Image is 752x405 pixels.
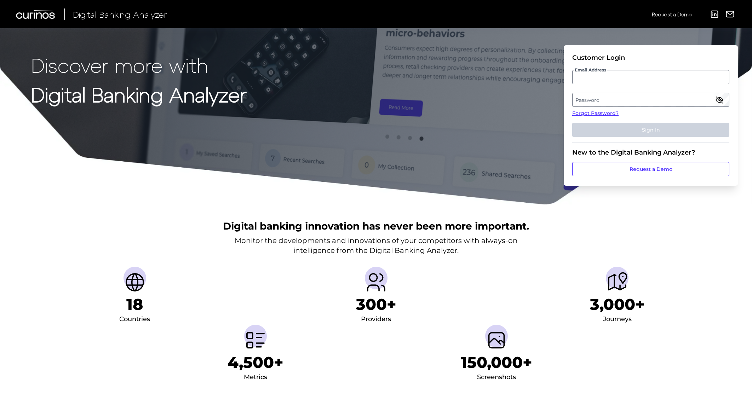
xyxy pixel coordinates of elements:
img: Providers [365,271,388,294]
img: Metrics [244,329,267,352]
div: Screenshots [477,372,516,383]
p: Monitor the developments and innovations of your competitors with always-on intelligence from the... [235,236,518,255]
img: Curinos [16,10,56,19]
img: Countries [124,271,146,294]
div: Metrics [244,372,267,383]
h1: 4,500+ [228,353,283,372]
span: Digital Banking Analyzer [73,9,167,19]
label: Password [573,93,729,106]
h2: Digital banking innovation has never been more important. [223,219,529,233]
a: Forgot Password? [572,110,729,117]
button: Sign In [572,123,729,137]
div: Countries [119,314,150,325]
div: Customer Login [572,54,729,62]
div: Journeys [603,314,632,325]
h1: 3,000+ [590,295,645,314]
div: New to the Digital Banking Analyzer? [572,149,729,156]
div: Providers [361,314,391,325]
h1: 150,000+ [461,353,532,372]
img: Screenshots [485,329,508,352]
img: Journeys [606,271,628,294]
span: Email Address [574,67,607,73]
span: Request a Demo [652,11,691,17]
a: Request a Demo [572,162,729,176]
strong: Digital Banking Analyzer [31,82,247,106]
h1: 300+ [356,295,396,314]
h1: 18 [126,295,143,314]
a: Request a Demo [652,8,691,20]
p: Discover more with [31,54,247,76]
